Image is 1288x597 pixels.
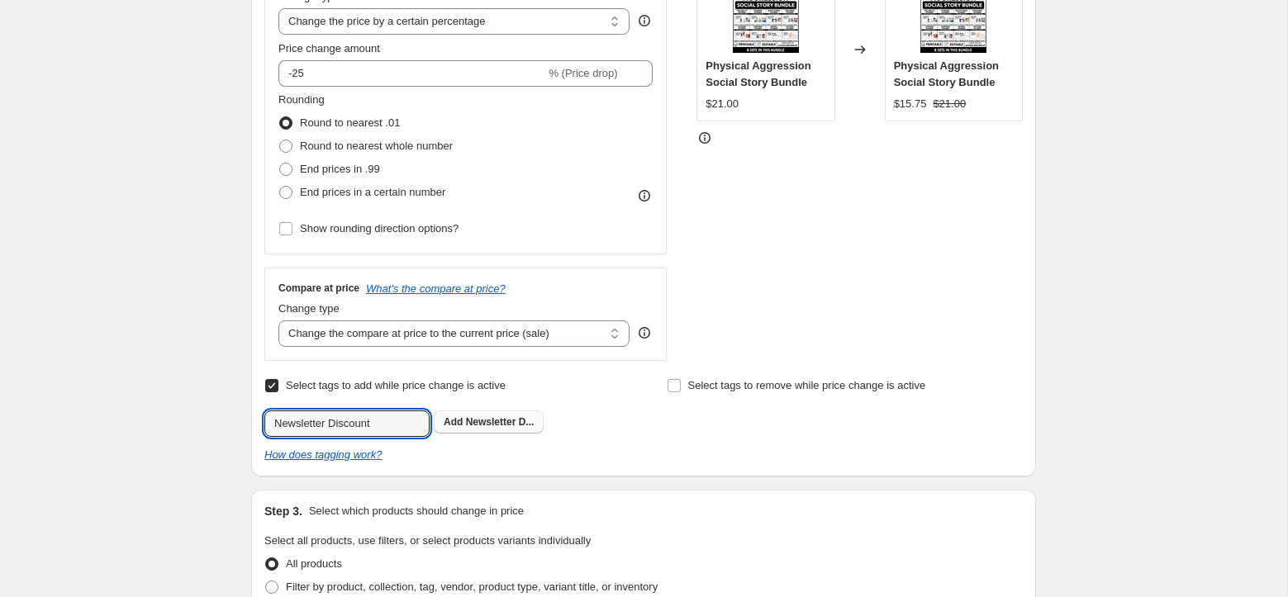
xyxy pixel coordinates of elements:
[444,416,463,428] b: Add
[286,379,506,391] span: Select tags to add while price change is active
[278,302,340,315] span: Change type
[434,410,544,434] button: Add Newsletter D...
[688,379,926,391] span: Select tags to remove while price change is active
[933,96,966,112] strike: $21.00
[300,186,445,198] span: End prices in a certain number
[278,93,325,106] span: Rounding
[300,116,400,129] span: Round to nearest .01
[264,410,430,437] input: Select tags to add
[894,59,999,88] span: Physical Aggression Social Story Bundle
[706,59,810,88] span: Physical Aggression Social Story Bundle
[264,503,302,519] h2: Step 3.
[300,163,380,175] span: End prices in .99
[300,140,453,152] span: Round to nearest whole number
[309,503,524,519] p: Select which products should change in price
[549,67,617,79] span: % (Price drop)
[366,282,506,295] button: What's the compare at price?
[286,580,658,593] span: Filter by product, collection, tag, vendor, product type, variant title, or inventory
[264,448,382,461] a: How does tagging work?
[636,325,653,341] div: help
[300,222,459,235] span: Show rounding direction options?
[278,60,545,87] input: -15
[706,96,739,112] div: $21.00
[286,557,342,570] span: All products
[894,96,927,112] div: $15.75
[278,42,380,54] span: Price change amount
[264,534,591,547] span: Select all products, use filters, or select products variants individually
[278,282,359,295] h3: Compare at price
[466,416,535,428] span: Newsletter D...
[636,12,653,29] div: help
